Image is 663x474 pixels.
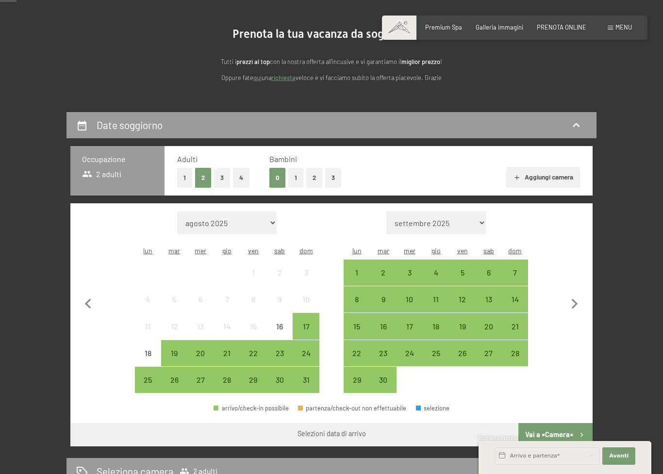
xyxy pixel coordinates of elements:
[136,349,160,374] div: 18
[161,286,187,312] div: Tue Aug 05 2025
[397,260,423,286] div: arrivo/check-in possibile
[187,286,214,312] div: Wed Aug 06 2025
[416,405,450,411] div: selezione
[423,313,449,339] div: arrivo/check-in possibile
[293,313,319,339] div: arrivo/check-in possibile
[378,246,389,255] abbr: martedì
[298,405,407,411] div: partenza/check-out non effettuabile
[502,313,528,339] div: arrivo/check-in possibile
[187,313,214,339] div: Wed Aug 13 2025
[162,376,186,400] div: 26
[161,313,187,339] div: Tue Aug 12 2025
[215,323,239,347] div: 14
[136,323,160,347] div: 11
[214,286,240,312] div: arrivo/check-in non effettuabile
[370,340,397,366] div: Tue Sep 23 2025
[161,340,187,366] div: arrivo/check-in possibile
[423,260,449,286] div: arrivo/check-in possibile
[240,367,266,393] div: arrivo/check-in possibile
[267,269,292,293] div: 2
[233,168,249,188] button: 4
[215,376,239,400] div: 28
[271,74,296,82] a: richiesta
[424,295,448,320] div: 11
[477,349,501,374] div: 27
[370,313,397,339] div: arrivo/check-in possibile
[232,27,431,41] span: Prenota la tua vacanza da sogno online
[424,349,448,374] div: 25
[161,313,187,339] div: arrivo/check-in non effettuabile
[241,349,265,374] div: 22
[537,23,586,31] a: PRENOTA ONLINE
[476,260,502,286] div: Sat Sep 06 2025
[449,286,475,312] div: arrivo/check-in possibile
[370,340,397,366] div: arrivo/check-in possibile
[503,323,527,347] div: 21
[370,260,397,286] div: arrivo/check-in possibile
[214,286,240,312] div: Thu Aug 07 2025
[371,323,396,347] div: 16
[266,367,293,393] div: Sat Aug 30 2025
[477,323,501,347] div: 20
[449,340,475,366] div: arrivo/check-in possibile
[240,313,266,339] div: arrivo/check-in non effettuabile
[502,286,528,312] div: Sun Sep 14 2025
[214,405,289,411] div: arrivo/check-in possibile
[135,340,161,366] div: Mon Aug 18 2025
[397,313,423,339] div: arrivo/check-in possibile
[240,286,266,312] div: arrivo/check-in non effettuabile
[401,58,440,65] strong: miglior prezzo
[293,340,319,366] div: arrivo/check-in possibile
[215,295,239,320] div: 7
[483,246,494,255] abbr: sabato
[398,269,422,293] div: 3
[602,447,635,465] button: Avanti
[136,295,160,320] div: 4
[266,313,293,339] div: Sat Aug 16 2025
[502,260,528,286] div: arrivo/check-in possibile
[214,367,240,393] div: arrivo/check-in possibile
[502,340,528,366] div: arrivo/check-in possibile
[370,286,397,312] div: Tue Sep 09 2025
[423,313,449,339] div: Thu Sep 18 2025
[293,367,319,393] div: Sun Aug 31 2025
[449,260,475,286] div: Fri Sep 05 2025
[294,376,318,400] div: 31
[477,269,501,293] div: 6
[345,295,369,320] div: 8
[143,246,152,255] abbr: lunedì
[325,168,341,188] button: 3
[564,211,585,393] button: Mese successivo
[266,313,293,339] div: arrivo/check-in non effettuabile
[195,168,211,188] button: 2
[370,286,397,312] div: arrivo/check-in possibile
[344,260,370,286] div: Mon Sep 01 2025
[425,23,462,31] a: Premium Spa
[398,323,422,347] div: 17
[344,340,370,366] div: arrivo/check-in possibile
[266,367,293,393] div: arrivo/check-in possibile
[82,169,121,180] span: 2 adulti
[78,211,99,393] button: Mese precedente
[397,340,423,366] div: Wed Sep 24 2025
[236,58,270,65] strong: prezzi al top
[177,154,198,163] span: Adulti
[240,340,266,366] div: arrivo/check-in possibile
[503,349,527,374] div: 28
[267,376,292,400] div: 30
[269,168,285,188] button: 0
[449,260,475,286] div: arrivo/check-in possibile
[188,376,213,400] div: 27
[449,313,475,339] div: arrivo/check-in possibile
[370,313,397,339] div: Tue Sep 16 2025
[240,367,266,393] div: Fri Aug 29 2025
[253,74,262,82] a: quì
[450,323,474,347] div: 19
[431,246,441,255] abbr: giovedì
[135,286,161,312] div: Mon Aug 04 2025
[222,246,232,255] abbr: giovedì
[266,286,293,312] div: arrivo/check-in non effettuabile
[214,367,240,393] div: Thu Aug 28 2025
[188,295,213,320] div: 6
[293,260,319,286] div: Sun Aug 03 2025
